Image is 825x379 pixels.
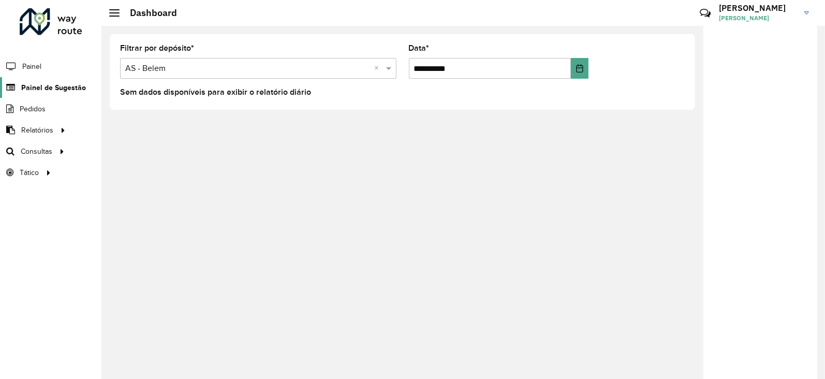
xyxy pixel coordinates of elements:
[20,167,39,178] span: Tático
[719,3,797,13] h3: [PERSON_NAME]
[120,42,194,54] label: Filtrar por depósito
[120,7,177,19] h2: Dashboard
[22,61,41,72] span: Painel
[21,125,53,136] span: Relatórios
[120,86,311,98] label: Sem dados disponíveis para exibir o relatório diário
[694,2,716,24] a: Contato Rápido
[21,146,52,157] span: Consultas
[375,62,384,75] span: Clear all
[719,13,797,23] span: [PERSON_NAME]
[571,58,588,79] button: Choose Date
[20,104,46,114] span: Pedidos
[409,42,430,54] label: Data
[21,82,86,93] span: Painel de Sugestão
